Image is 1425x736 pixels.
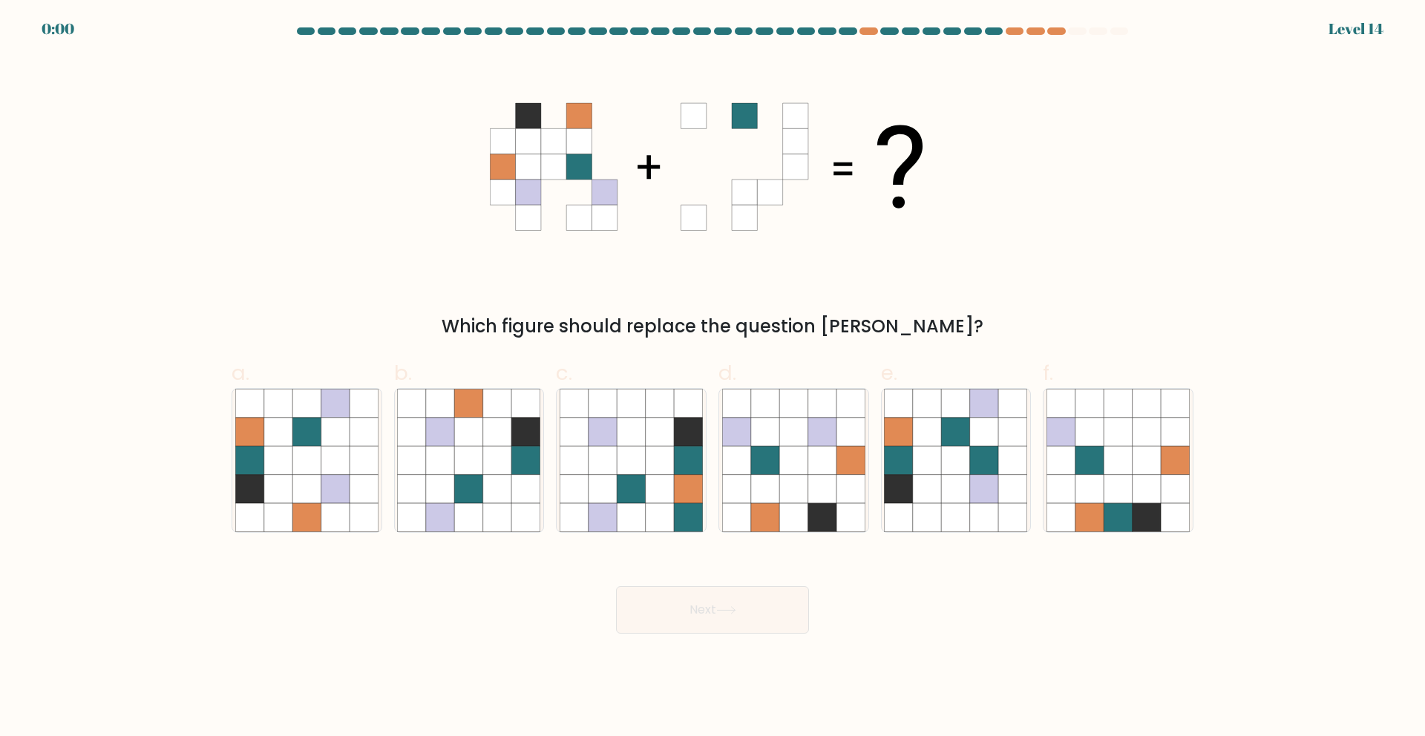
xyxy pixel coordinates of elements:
span: a. [232,358,249,387]
span: c. [556,358,572,387]
div: 0:00 [42,18,74,40]
span: e. [881,358,897,387]
div: Which figure should replace the question [PERSON_NAME]? [240,313,1185,340]
span: d. [718,358,736,387]
button: Next [616,586,809,634]
div: Level 14 [1329,18,1383,40]
span: f. [1043,358,1053,387]
span: b. [394,358,412,387]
